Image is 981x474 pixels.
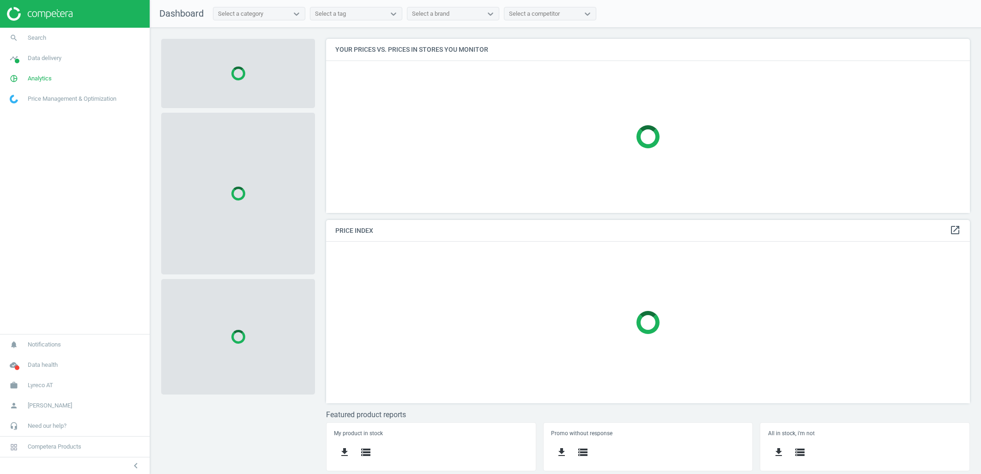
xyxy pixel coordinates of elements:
[5,29,23,47] i: search
[28,422,67,430] span: Need our help?
[950,225,961,236] i: open_in_new
[5,336,23,353] i: notifications
[334,442,355,463] button: get_app
[5,356,23,374] i: cloud_done
[794,447,805,458] i: storage
[28,340,61,349] span: Notifications
[159,8,204,19] span: Dashboard
[28,95,116,103] span: Price Management & Optimization
[28,34,46,42] span: Search
[130,460,141,471] i: chevron_left
[773,447,784,458] i: get_app
[28,74,52,83] span: Analytics
[5,377,23,394] i: work
[412,10,449,18] div: Select a brand
[5,417,23,435] i: headset_mic
[28,401,72,410] span: [PERSON_NAME]
[28,443,81,451] span: Competera Products
[326,220,970,242] h4: Price Index
[768,442,789,463] button: get_app
[334,430,528,437] h5: My product in stock
[7,7,73,21] img: ajHJNr6hYgQAAAAASUVORK5CYII=
[577,447,588,458] i: storage
[572,442,593,463] button: storage
[28,54,61,62] span: Data delivery
[556,447,567,458] i: get_app
[124,460,147,472] button: chevron_left
[551,430,745,437] h5: Promo without response
[28,381,53,389] span: Lyreco AT
[360,447,371,458] i: storage
[950,225,961,237] a: open_in_new
[326,39,970,61] h4: Your prices vs. prices in stores you monitor
[768,430,962,437] h5: All in stock, i'm not
[509,10,560,18] div: Select a competitor
[789,442,811,463] button: storage
[10,95,18,103] img: wGWNvw8QSZomAAAAABJRU5ErkJggg==
[339,447,350,458] i: get_app
[28,361,58,369] span: Data health
[315,10,346,18] div: Select a tag
[5,397,23,414] i: person
[355,442,376,463] button: storage
[5,70,23,87] i: pie_chart_outlined
[551,442,572,463] button: get_app
[5,49,23,67] i: timeline
[218,10,263,18] div: Select a category
[326,410,970,419] h3: Featured product reports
